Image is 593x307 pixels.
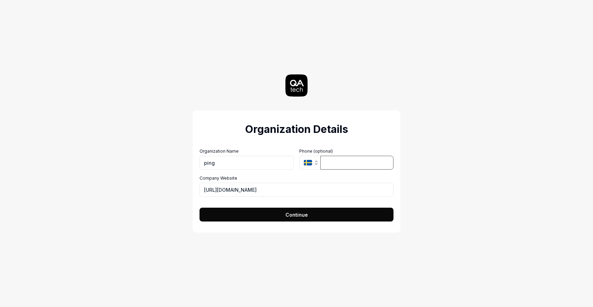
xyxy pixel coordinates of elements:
input: https:// [200,183,393,197]
label: Company Website [200,175,393,181]
button: Continue [200,208,393,222]
span: Continue [285,211,308,218]
label: Phone (optional) [299,148,393,154]
h2: Organization Details [200,121,393,137]
label: Organization Name [200,148,294,154]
